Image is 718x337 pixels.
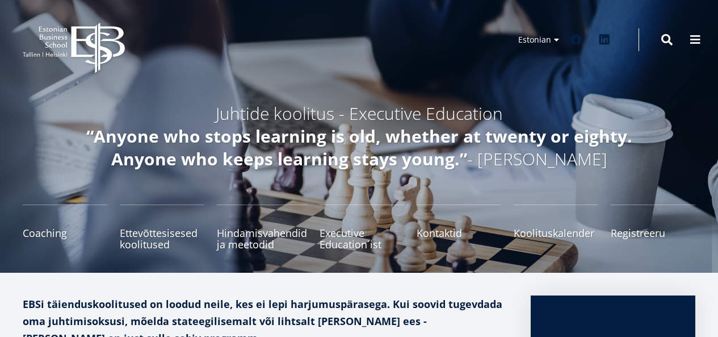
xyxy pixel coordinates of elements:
[58,102,660,125] h5: Juhtide koolitus - Executive Education
[514,205,598,250] a: Koolituskalender
[611,205,695,250] a: Registreeru
[217,205,307,250] a: Hindamisvahendid ja meetodid
[320,205,404,250] a: Executive Education´ist
[23,227,107,239] span: Coaching
[86,124,632,170] em: “Anyone who stops learning is old, whether at twenty or eighty. Anyone who keeps learning stays y...
[565,28,587,51] a: Facebook
[593,28,616,51] a: Linkedin
[320,227,404,250] span: Executive Education´ist
[120,205,204,250] a: Ettevõttesisesed koolitused
[120,227,204,250] span: Ettevõttesisesed koolitused
[611,227,695,239] span: Registreeru
[417,227,501,239] span: Kontaktid
[514,227,598,239] span: Koolituskalender
[58,125,660,170] h5: - [PERSON_NAME]
[417,205,501,250] a: Kontaktid
[23,205,107,250] a: Coaching
[217,227,307,250] span: Hindamisvahendid ja meetodid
